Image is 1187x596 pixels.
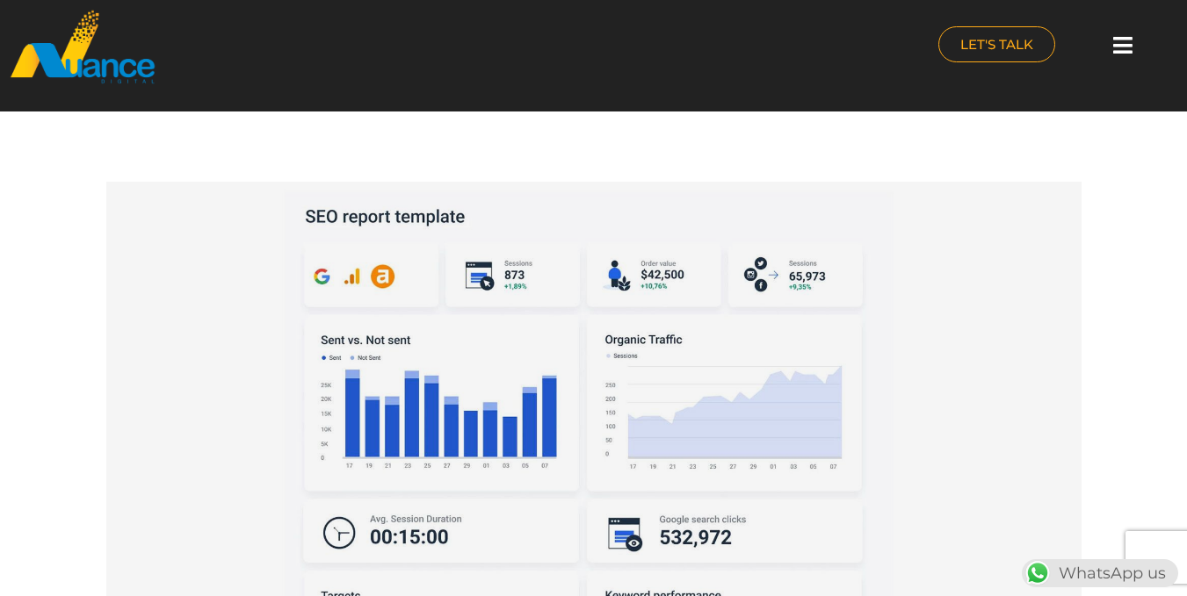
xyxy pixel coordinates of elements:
[938,26,1055,62] a: LET'S TALK
[1022,564,1178,583] a: WhatsAppWhatsApp us
[1024,559,1052,587] img: WhatsApp
[1022,559,1178,587] div: WhatsApp us
[9,9,156,85] img: nuance-qatar_logo
[960,38,1033,51] span: LET'S TALK
[9,9,585,85] a: nuance-qatar_logo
